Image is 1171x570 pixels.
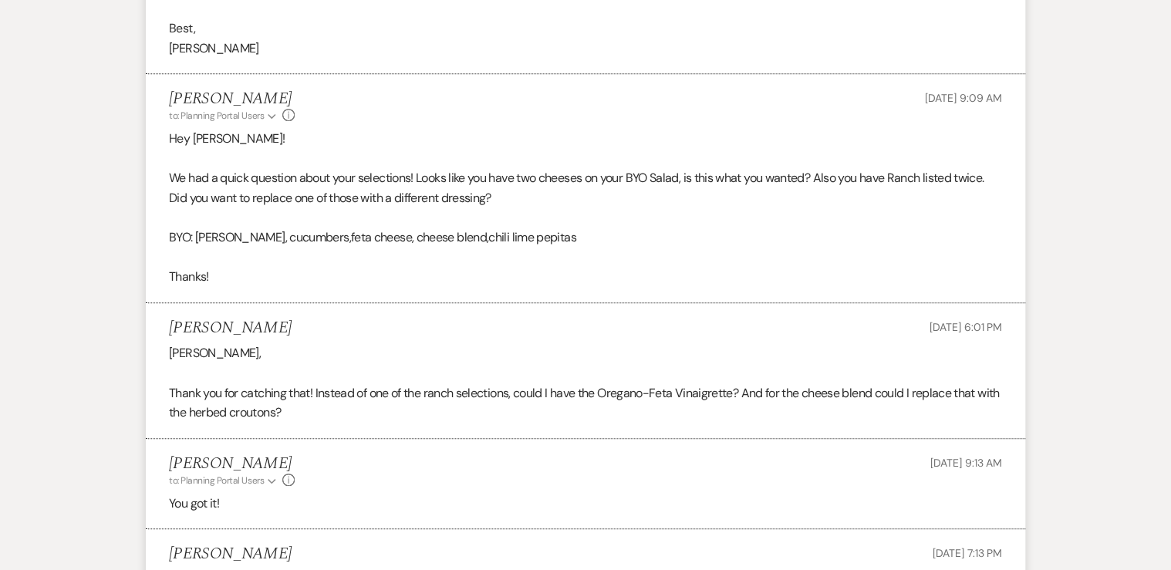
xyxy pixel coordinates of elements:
[169,129,1002,149] p: Hey [PERSON_NAME]!
[169,474,264,487] span: to: Planning Portal Users
[933,546,1002,560] span: [DATE] 7:13 PM
[169,168,1002,207] p: We had a quick question about your selections! Looks like you have two cheeses on your BYO Salad,...
[925,91,1002,105] span: [DATE] 9:09 AM
[930,320,1002,334] span: [DATE] 6:01 PM
[169,229,351,245] span: BYO: [PERSON_NAME], cucumbers,
[169,474,278,487] button: to: Planning Portal Users
[169,19,1002,39] p: Best,
[169,110,264,122] span: to: Planning Portal Users
[169,343,1002,363] p: [PERSON_NAME],
[488,229,575,245] span: chili lime pepitas
[169,494,1002,514] p: You got it!
[169,228,1002,248] p: feta cheese, cheese blend,
[169,109,278,123] button: to: Planning Portal Users
[169,454,295,474] h5: [PERSON_NAME]
[169,268,209,285] span: Thanks!
[169,383,1002,423] p: Thank you for catching that! Instead of one of the ranch selections, could I have the Oregano-Fet...
[930,456,1002,470] span: [DATE] 9:13 AM
[169,545,292,564] h5: [PERSON_NAME]
[169,89,295,109] h5: [PERSON_NAME]
[169,39,1002,59] p: [PERSON_NAME]
[169,319,292,338] h5: [PERSON_NAME]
